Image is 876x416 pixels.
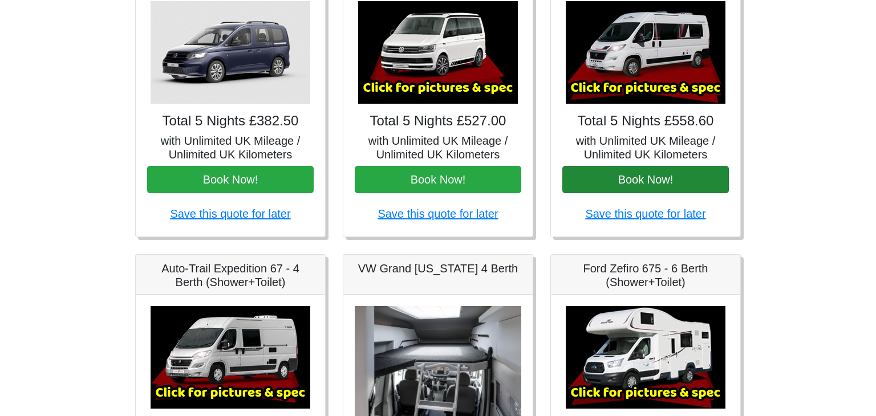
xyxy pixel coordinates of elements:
[566,1,725,104] img: Auto-Trail Expedition 66 - 2 Berth (Shower+Toilet)
[151,1,310,104] img: VW Caddy California Maxi
[378,207,498,220] a: Save this quote for later
[355,262,521,275] h5: VW Grand [US_STATE] 4 Berth
[147,166,314,193] button: Book Now!
[355,134,521,161] h5: with Unlimited UK Mileage / Unlimited UK Kilometers
[562,262,729,289] h5: Ford Zefiro 675 - 6 Berth (Shower+Toilet)
[585,207,705,220] a: Save this quote for later
[147,134,314,161] h5: with Unlimited UK Mileage / Unlimited UK Kilometers
[151,306,310,409] img: Auto-Trail Expedition 67 - 4 Berth (Shower+Toilet)
[562,166,729,193] button: Book Now!
[355,166,521,193] button: Book Now!
[562,134,729,161] h5: with Unlimited UK Mileage / Unlimited UK Kilometers
[147,262,314,289] h5: Auto-Trail Expedition 67 - 4 Berth (Shower+Toilet)
[170,207,290,220] a: Save this quote for later
[147,113,314,129] h4: Total 5 Nights £382.50
[355,113,521,129] h4: Total 5 Nights £527.00
[562,113,729,129] h4: Total 5 Nights £558.60
[566,306,725,409] img: Ford Zefiro 675 - 6 Berth (Shower+Toilet)
[358,1,518,104] img: VW California Ocean T6.1 (Auto, Awning)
